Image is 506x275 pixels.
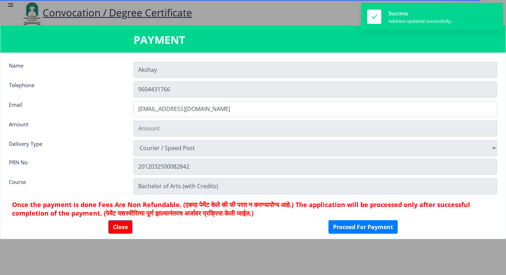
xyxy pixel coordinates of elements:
input: Zipcode [134,159,497,175]
div: Email [4,101,128,115]
div: Amount [4,121,128,135]
div: Delivery Type [4,140,128,154]
h6: Once the payment is done Fees Are Non Refundable. (एकदा पेमेंट केले की फी परत न करण्यायोग्य आहे.)... [12,200,494,217]
div: Telephone [4,81,128,96]
h3: PAYMENT [134,33,372,47]
div: Course [4,178,128,192]
div: Name [4,62,128,76]
input: Telephone [134,81,497,97]
div: PRN No [4,159,128,173]
div: Address updated successfully.. [388,18,453,24]
input: Amount [134,121,497,137]
button: Proceed For Payment [328,220,398,234]
button: Close [108,220,132,234]
span: Success [388,10,408,17]
input: Name [134,62,497,78]
input: Email [134,101,497,117]
input: Zipcode [134,178,497,194]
